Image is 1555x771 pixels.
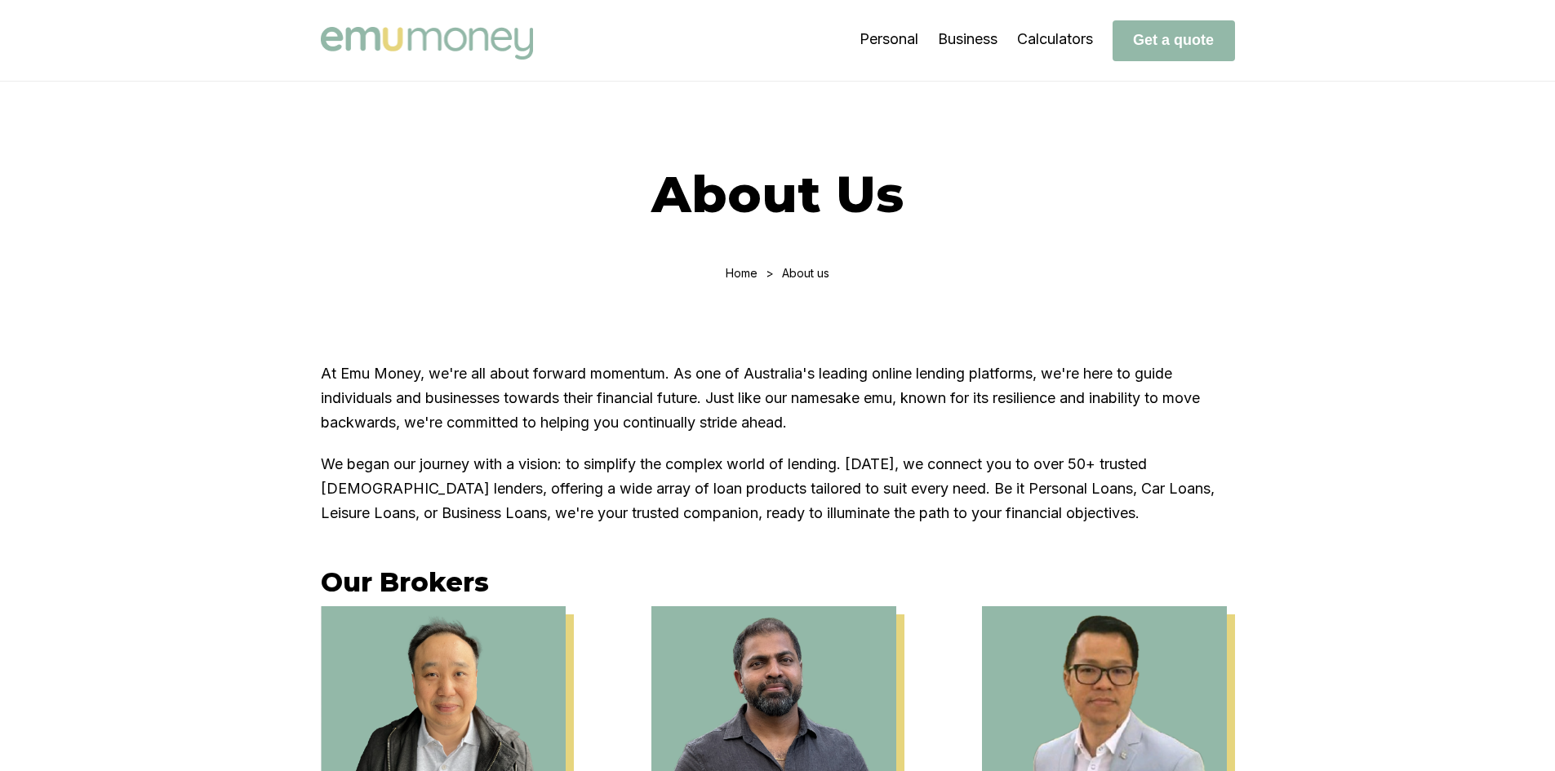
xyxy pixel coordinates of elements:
[321,163,1235,225] h1: About Us
[321,361,1235,435] p: At Emu Money, we're all about forward momentum. As one of Australia's leading online lending plat...
[782,266,829,280] div: About us
[726,266,758,280] a: Home
[321,566,1235,598] h3: Our Brokers
[766,266,774,280] div: >
[321,452,1235,525] p: We began our journey with a vision: to simplify the complex world of lending. [DATE], we connect ...
[1113,31,1235,48] a: Get a quote
[1113,20,1235,61] button: Get a quote
[321,27,533,60] img: Emu Money logo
